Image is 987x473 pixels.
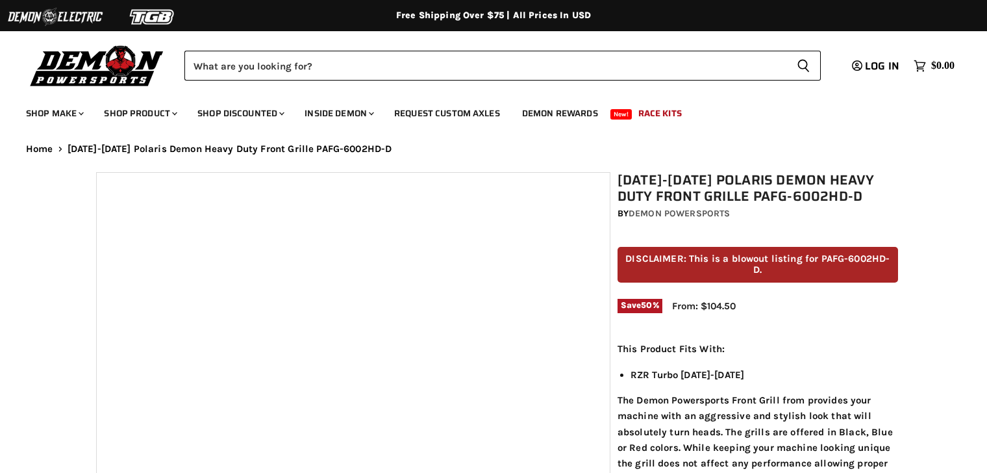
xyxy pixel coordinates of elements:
a: Shop Product [94,100,185,127]
a: Log in [846,60,907,72]
li: RZR Turbo [DATE]-[DATE] [631,367,898,383]
span: Save % [618,299,662,313]
h1: [DATE]-[DATE] Polaris Demon Heavy Duty Front Grille PAFG-6002HD-D [618,172,898,205]
a: Shop Discounted [188,100,292,127]
img: TGB Logo 2 [104,5,201,29]
img: Demon Electric Logo 2 [6,5,104,29]
div: by [618,207,898,221]
span: [DATE]-[DATE] Polaris Demon Heavy Duty Front Grille PAFG-6002HD-D [68,144,392,155]
a: Home [26,144,53,155]
span: $0.00 [931,60,955,72]
span: From: $104.50 [672,300,736,312]
span: New! [610,109,632,120]
span: 50 [641,300,652,310]
a: Inside Demon [295,100,382,127]
form: Product [184,51,821,81]
ul: Main menu [16,95,951,127]
span: Log in [865,58,899,74]
input: Search [184,51,786,81]
a: Shop Make [16,100,92,127]
a: Race Kits [629,100,692,127]
p: This Product Fits With: [618,341,898,357]
button: Search [786,51,821,81]
a: $0.00 [907,57,961,75]
img: Demon Powersports [26,42,168,88]
a: Request Custom Axles [384,100,510,127]
a: Demon Powersports [629,208,730,219]
a: Demon Rewards [512,100,608,127]
p: DISCLAIMER: This is a blowout listing for PAFG-6002HD-D. [618,247,898,283]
